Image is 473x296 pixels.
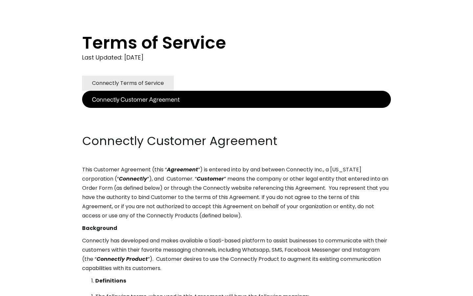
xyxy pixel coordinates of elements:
[82,133,391,149] h2: Connectly Customer Agreement
[82,165,391,220] p: This Customer Agreement (this “ ”) is entered into by and between Connectly Inc., a [US_STATE] co...
[82,33,365,53] h1: Terms of Service
[7,284,39,294] aside: Language selected: English
[82,120,391,130] p: ‍
[92,79,164,88] div: Connectly Terms of Service
[167,166,198,173] em: Agreement
[95,277,126,284] strong: Definitions
[82,53,391,62] div: Last Updated: [DATE]
[82,108,391,117] p: ‍
[82,236,391,273] p: Connectly has developed and makes available a SaaS-based platform to assist businesses to communi...
[92,95,180,104] div: Connectly Customer Agreement
[82,224,117,232] strong: Background
[119,175,147,183] em: Connectly
[97,255,148,263] em: Connectly Product
[197,175,224,183] em: Customer
[13,284,39,294] ul: Language list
